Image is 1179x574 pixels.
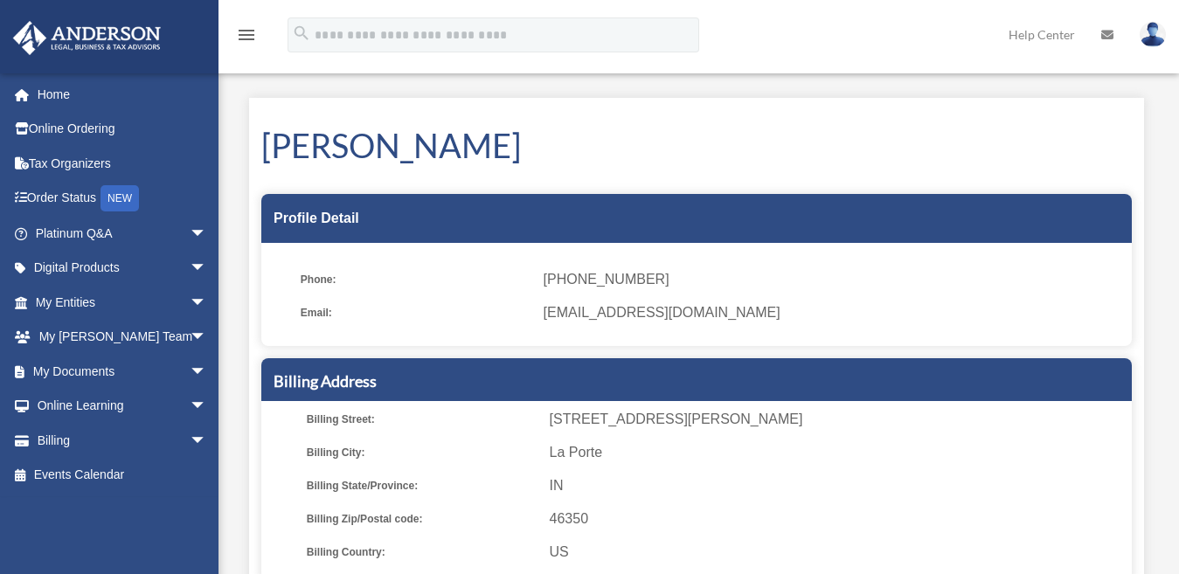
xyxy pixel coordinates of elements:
[550,507,1126,531] span: 46350
[12,285,233,320] a: My Entitiesarrow_drop_down
[307,507,537,531] span: Billing Zip/Postal code:
[101,185,139,211] div: NEW
[190,285,225,321] span: arrow_drop_down
[12,216,233,251] a: Platinum Q&Aarrow_drop_down
[190,216,225,252] span: arrow_drop_down
[190,320,225,356] span: arrow_drop_down
[307,440,537,465] span: Billing City:
[12,251,233,286] a: Digital Productsarrow_drop_down
[12,354,233,389] a: My Documentsarrow_drop_down
[190,423,225,459] span: arrow_drop_down
[550,407,1126,432] span: [STREET_ADDRESS][PERSON_NAME]
[261,194,1132,243] div: Profile Detail
[301,301,531,325] span: Email:
[544,267,1120,292] span: [PHONE_NUMBER]
[12,320,233,355] a: My [PERSON_NAME] Teamarrow_drop_down
[544,301,1120,325] span: [EMAIL_ADDRESS][DOMAIN_NAME]
[274,370,1120,392] h5: Billing Address
[12,112,233,147] a: Online Ordering
[550,440,1126,465] span: La Porte
[190,389,225,425] span: arrow_drop_down
[307,474,537,498] span: Billing State/Province:
[307,407,537,432] span: Billing Street:
[1140,22,1166,47] img: User Pic
[12,146,233,181] a: Tax Organizers
[307,540,537,564] span: Billing Country:
[12,458,233,493] a: Events Calendar
[550,474,1126,498] span: IN
[12,423,233,458] a: Billingarrow_drop_down
[292,24,311,43] i: search
[190,251,225,287] span: arrow_drop_down
[190,354,225,390] span: arrow_drop_down
[261,122,1132,169] h1: [PERSON_NAME]
[8,21,166,55] img: Anderson Advisors Platinum Portal
[12,181,233,217] a: Order StatusNEW
[550,540,1126,564] span: US
[301,267,531,292] span: Phone:
[236,24,257,45] i: menu
[12,389,233,424] a: Online Learningarrow_drop_down
[12,77,233,112] a: Home
[236,31,257,45] a: menu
